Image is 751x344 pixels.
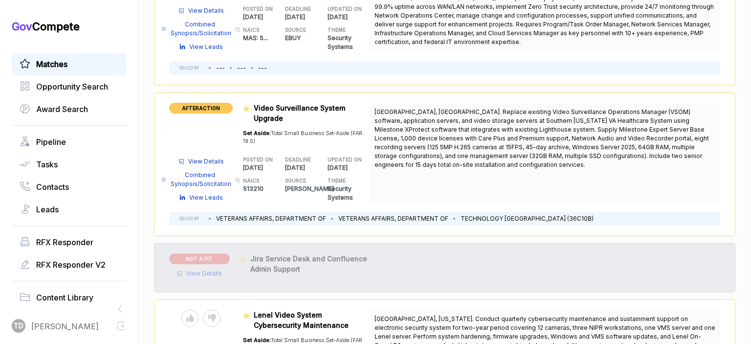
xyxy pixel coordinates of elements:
[250,254,367,273] span: Jira Service Desk and Confluence Admin Support
[36,159,58,170] span: Tasks
[20,204,118,215] a: Leads
[36,292,93,303] span: Content Library
[328,156,354,163] h5: UPDATED ON
[285,5,312,13] h5: DEADLINE
[243,163,286,172] p: [DATE]
[12,20,126,33] h1: Compete
[36,204,59,215] span: Leads
[20,159,118,170] a: Tasks
[328,5,354,13] h5: UPDATED ON
[189,193,223,202] span: View Leads
[20,236,118,248] a: RFX Responder
[162,171,232,188] a: Combined Synopsis/Solicitation
[243,34,268,42] span: MAS: 5 ...
[36,136,66,148] span: Pipeline
[189,43,223,51] span: View Leads
[328,177,354,184] h5: THEME
[20,259,118,271] a: RFX Responder V2
[36,58,67,70] span: Matches
[254,104,345,122] span: Video Surveillance System Upgrade
[20,181,118,193] a: Contacts
[20,136,118,148] a: Pipeline
[328,163,370,172] p: [DATE]
[169,103,233,114] span: AFTERACTION
[31,321,99,332] span: [PERSON_NAME]
[254,311,349,329] span: Lenel Video System Cybersecurity Maintenance
[170,20,232,38] span: Combined Synopsis/Solicitation
[328,13,370,22] p: [DATE]
[285,163,328,172] p: [DATE]
[188,6,224,15] span: View Details
[328,26,354,34] h5: THEME
[36,103,88,115] span: Award Search
[285,26,312,34] h5: SOURCE
[285,177,312,184] h5: SOURCE
[285,13,328,22] p: [DATE]
[20,103,118,115] a: Award Search
[243,130,271,137] span: Set Aside:
[285,156,312,163] h5: DEADLINE
[243,26,270,34] h5: NAICS
[243,337,271,344] span: Set Aside:
[179,65,199,71] h5: ISSUED BY
[186,269,222,278] span: View Details
[285,184,328,193] p: [PERSON_NAME]
[243,156,270,163] h5: POSTED ON
[188,157,224,166] span: View Details
[243,184,286,193] p: 513210
[36,236,93,248] span: RFX Responder
[36,181,69,193] span: Contacts
[162,20,232,38] a: Combined Synopsis/Solicitation
[216,214,326,223] li: VETERANS AFFAIRS, DEPARTMENT OF
[243,177,270,184] h5: NAICS
[328,34,370,51] p: Security Systems
[20,58,118,70] a: Matches
[170,171,232,188] span: Combined Synopsis/Solicitation
[338,214,448,223] li: VETERANS AFFAIRS, DEPARTMENT OF
[14,321,23,331] span: TD
[169,253,230,264] span: NOT A FIT
[20,81,118,92] a: Opportunity Search
[12,20,32,33] span: Gov
[216,64,225,72] li: ---
[20,292,118,303] a: Content Library
[243,13,286,22] p: [DATE]
[375,108,709,168] span: [GEOGRAPHIC_DATA], [GEOGRAPHIC_DATA]. Replace existing Video Surveillance Operations Manager (VSO...
[328,184,370,202] p: Security Systems
[461,214,594,223] li: TECHNOLOGY [GEOGRAPHIC_DATA] (36C10B)
[237,64,246,72] li: ---
[243,130,362,145] span: Total Small Business Set-Aside (FAR 19.5)
[36,259,106,271] span: RFX Responder V2
[36,81,108,92] span: Opportunity Search
[258,64,267,72] li: ---
[243,5,270,13] h5: POSTED ON
[179,216,199,222] h5: ISSUED BY
[285,34,328,43] p: EBUY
